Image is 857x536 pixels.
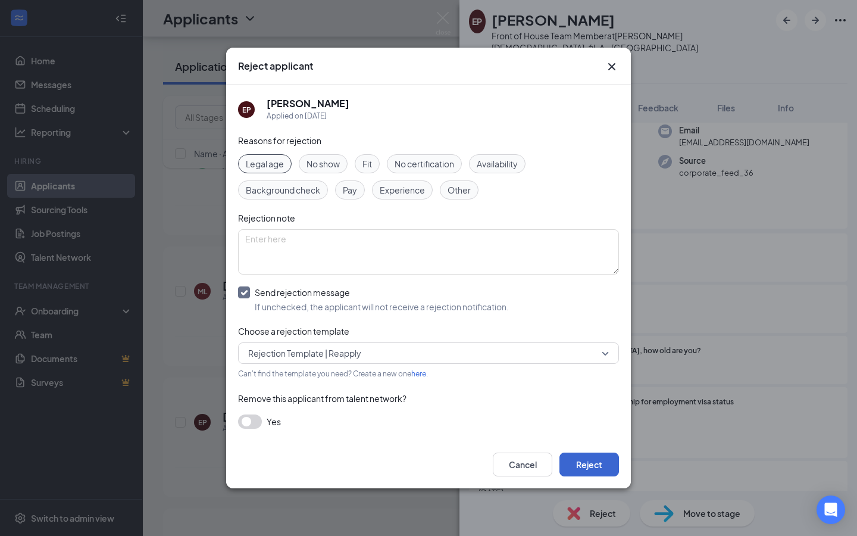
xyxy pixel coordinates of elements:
a: here [411,369,426,378]
button: Reject [559,453,619,476]
span: Availability [477,157,518,170]
button: Cancel [493,453,552,476]
span: No show [306,157,340,170]
span: Yes [267,415,281,429]
div: Applied on [DATE] [267,110,349,122]
svg: Cross [605,60,619,74]
h3: Reject applicant [238,60,313,73]
span: Choose a rejection template [238,326,349,336]
span: Pay [343,183,357,197]
span: No certification [395,157,454,170]
span: Other [448,183,471,197]
div: EP [242,105,251,115]
span: Rejection Template | Reapply [248,344,361,362]
div: Open Intercom Messenger [817,496,845,524]
span: Can't find the template you need? Create a new one . [238,369,428,378]
span: Background check [246,183,320,197]
span: Experience [380,183,425,197]
span: Remove this applicant from talent network? [238,393,406,404]
h5: [PERSON_NAME] [267,97,349,110]
span: Legal age [246,157,284,170]
span: Fit [362,157,372,170]
span: Rejection note [238,213,295,223]
span: Reasons for rejection [238,135,321,146]
button: Close [605,60,619,74]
